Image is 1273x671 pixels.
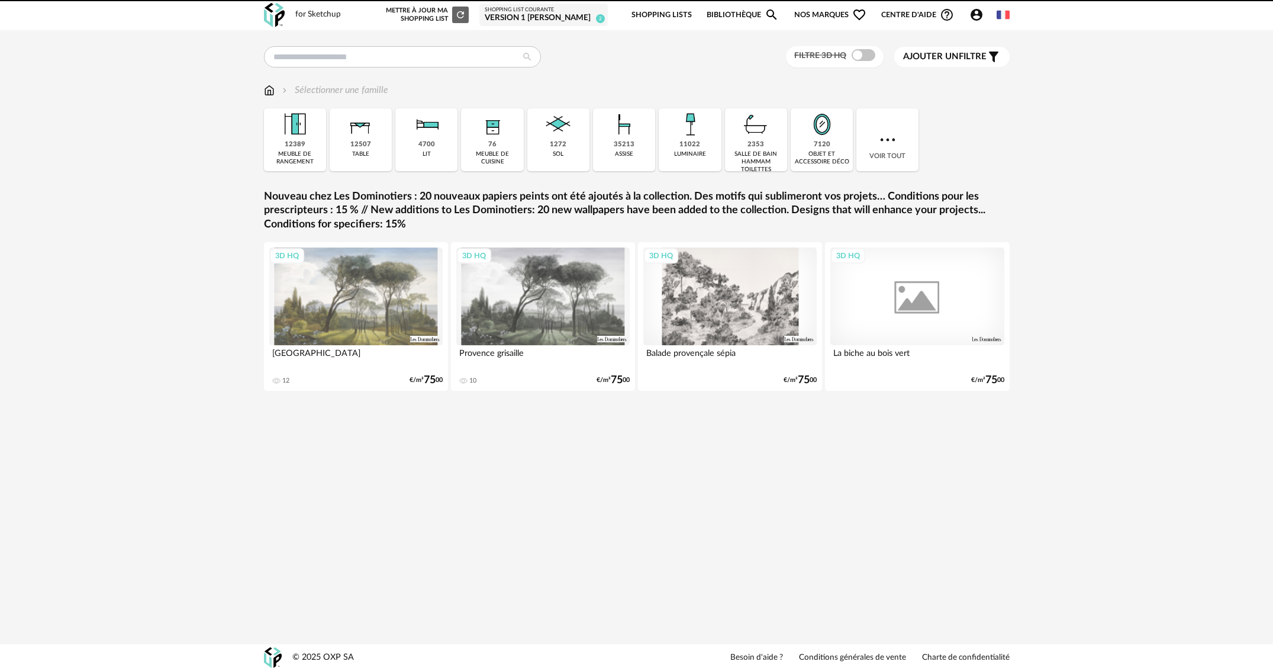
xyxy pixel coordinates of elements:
img: fr [997,8,1010,21]
img: OXP [264,647,282,668]
div: 11022 [679,140,700,149]
span: filtre [903,51,987,63]
div: 7120 [814,140,830,149]
div: 12 [282,377,289,385]
img: svg+xml;base64,PHN2ZyB3aWR0aD0iMTYiIGhlaWdodD0iMTYiIHZpZXdCb3g9IjAgMCAxNiAxNiIgZmlsbD0ibm9uZSIgeG... [280,84,289,97]
div: VERSION 1 [PERSON_NAME] [485,13,602,24]
div: Provence grisaille [456,345,630,369]
div: €/m² 00 [971,376,1004,384]
div: table [352,150,369,158]
img: Luminaire.png [674,108,706,140]
div: 3D HQ [270,248,304,264]
span: 75 [424,376,436,384]
div: 2353 [747,140,764,149]
div: Mettre à jour ma Shopping List [383,7,469,23]
span: Filtre 3D HQ [794,52,846,60]
div: salle de bain hammam toilettes [729,150,784,174]
div: objet et accessoire déco [794,150,849,166]
span: Filter icon [987,50,1001,64]
a: Nouveau chez Les Dominotiers : 20 nouveaux papiers peints ont été ajoutés à la collection. Des mo... [264,190,1010,232]
a: 3D HQ Balade provençale sépia €/m²7500 [638,242,823,391]
span: Refresh icon [455,11,466,18]
div: 1272 [550,140,566,149]
div: 12389 [285,140,305,149]
a: 3D HQ [GEOGRAPHIC_DATA] 12 €/m²7500 [264,242,449,391]
div: 10 [469,377,476,385]
div: 4700 [418,140,435,149]
img: Salle%20de%20bain.png [740,108,772,140]
span: Ajouter un [903,52,959,61]
div: €/m² 00 [784,376,817,384]
a: BibliothèqueMagnify icon [707,1,779,29]
div: 3D HQ [644,248,678,264]
img: svg+xml;base64,PHN2ZyB3aWR0aD0iMTYiIGhlaWdodD0iMTciIHZpZXdCb3g9IjAgMCAxNiAxNyIgZmlsbD0ibm9uZSIgeG... [264,84,275,97]
span: Nos marques [794,1,866,29]
div: meuble de cuisine [465,150,520,166]
div: assise [615,150,633,158]
div: Balade provençale sépia [643,345,817,369]
div: 12507 [350,140,371,149]
div: luminaire [674,150,706,158]
a: 3D HQ La biche au bois vert €/m²7500 [825,242,1010,391]
img: more.7b13dc1.svg [877,129,898,150]
div: sol [553,150,563,158]
a: 3D HQ Provence grisaille 10 €/m²7500 [451,242,636,391]
div: meuble de rangement [268,150,323,166]
span: Magnify icon [765,8,779,22]
img: Miroir.png [806,108,838,140]
div: for Sketchup [295,9,341,20]
button: Ajouter unfiltre Filter icon [894,47,1010,67]
a: Conditions générales de vente [799,653,906,663]
span: Account Circle icon [969,8,989,22]
img: Meuble%20de%20rangement.png [279,108,311,140]
img: Rangement.png [476,108,508,140]
div: [GEOGRAPHIC_DATA] [269,345,443,369]
div: Voir tout [856,108,919,171]
div: Sélectionner une famille [280,84,388,97]
div: 3D HQ [457,248,491,264]
img: Table.png [344,108,376,140]
span: Help Circle Outline icon [940,8,954,22]
div: Shopping List courante [485,7,602,14]
span: 2 [596,14,605,23]
a: Besoin d'aide ? [730,653,783,663]
img: Assise.png [608,108,640,140]
span: Heart Outline icon [852,8,866,22]
div: €/m² 00 [597,376,630,384]
a: Charte de confidentialité [922,653,1010,663]
div: La biche au bois vert [830,345,1004,369]
span: 75 [611,376,623,384]
span: 75 [798,376,810,384]
div: lit [423,150,431,158]
div: © 2025 OXP SA [292,652,354,663]
div: 35213 [614,140,634,149]
img: Literie.png [411,108,443,140]
a: Shopping Lists [631,1,692,29]
img: OXP [264,3,285,27]
a: Shopping List courante VERSION 1 [PERSON_NAME] 2 [485,7,602,24]
div: €/m² 00 [410,376,443,384]
span: Centre d'aideHelp Circle Outline icon [881,8,954,22]
span: Account Circle icon [969,8,984,22]
div: 76 [488,140,497,149]
div: 3D HQ [831,248,865,264]
img: Sol.png [542,108,574,140]
span: 75 [985,376,997,384]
